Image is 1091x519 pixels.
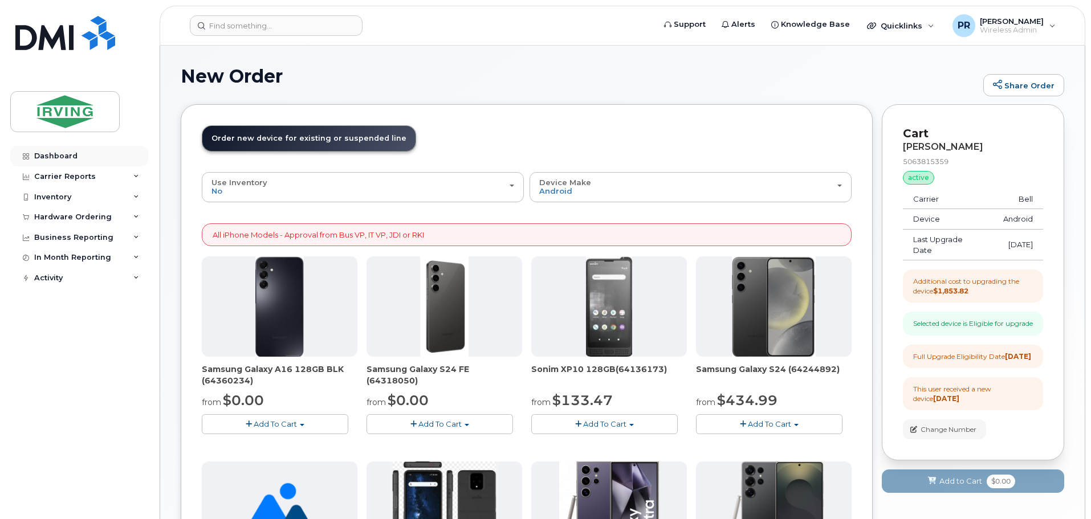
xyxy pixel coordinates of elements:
[202,363,357,386] div: Samsung Galaxy A16 128GB BLK (64360234)
[913,384,1033,403] div: This user received a new device
[903,125,1043,142] p: Cart
[717,392,777,408] span: $434.99
[933,394,959,403] strong: [DATE]
[211,134,406,142] span: Order new device for existing or suspended line
[539,186,572,195] span: Android
[903,230,993,260] td: Last Upgrade Date
[367,363,522,386] div: Samsung Galaxy S24 FE (64318050)
[530,172,852,202] button: Device Make Android
[367,397,386,407] small: from
[202,414,348,434] button: Add To Cart
[993,189,1043,210] td: Bell
[903,189,993,210] td: Carrier
[223,392,264,408] span: $0.00
[882,469,1064,493] button: Add to Cart $0.00
[748,419,791,428] span: Add To Cart
[211,178,267,187] span: Use Inventory
[1005,352,1031,361] strong: [DATE]
[933,287,968,295] strong: $1,853.82
[552,392,613,408] span: $133.47
[732,256,816,357] img: s24.jpg
[583,419,626,428] span: Add To Cart
[202,172,524,202] button: Use Inventory No
[388,392,429,408] span: $0.00
[913,352,1031,361] div: Full Upgrade Eligibility Date
[531,363,687,386] div: Sonim XP10 128GB(64136173)
[913,318,1033,328] div: Selected device is Eligible for upgrade
[903,142,1043,152] div: [PERSON_NAME]
[921,424,976,435] span: Change Number
[903,157,1043,166] div: 5063815359
[531,414,678,434] button: Add To Cart
[586,256,632,357] img: XP10.jpg
[181,66,978,86] h1: New Order
[539,178,591,187] span: Device Make
[211,186,222,195] span: No
[254,419,297,428] span: Add To Cart
[913,276,1033,296] div: Additional cost to upgrading the device
[939,476,982,487] span: Add to Cart
[420,256,469,357] img: s24_fe.png
[993,230,1043,260] td: [DATE]
[531,397,551,407] small: from
[696,414,842,434] button: Add To Cart
[213,230,424,240] p: All iPhone Models - Approval from Bus VP, IT VP, JDI or RKI
[202,397,221,407] small: from
[903,419,986,439] button: Change Number
[418,419,462,428] span: Add To Cart
[696,363,852,386] div: Samsung Galaxy S24 (64244892)
[903,209,993,230] td: Device
[255,256,304,357] img: A16_-_JDI.png
[993,209,1043,230] td: Android
[987,475,1015,488] span: $0.00
[696,397,715,407] small: from
[983,74,1064,97] a: Share Order
[903,171,934,185] div: active
[367,414,513,434] button: Add To Cart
